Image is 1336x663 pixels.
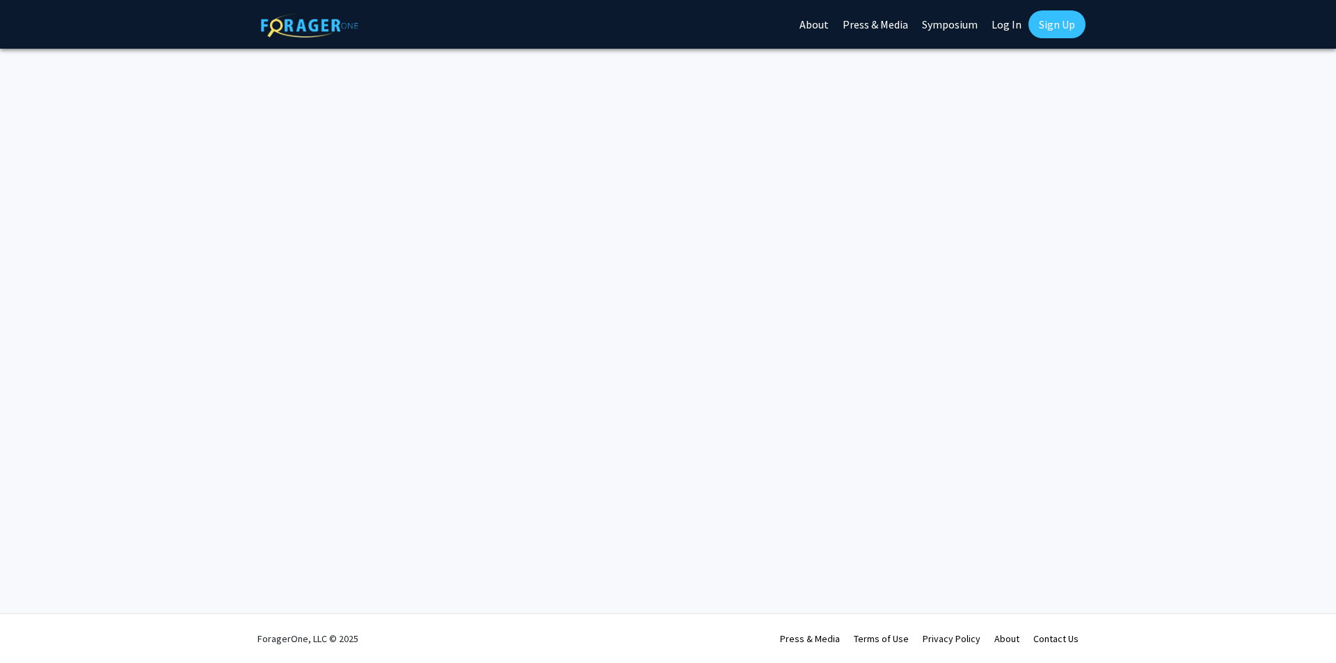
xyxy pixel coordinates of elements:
div: ForagerOne, LLC © 2025 [257,614,358,663]
img: ForagerOne Logo [261,13,358,38]
a: Privacy Policy [923,632,980,645]
a: About [994,632,1019,645]
a: Sign Up [1028,10,1085,38]
a: Press & Media [780,632,840,645]
a: Terms of Use [854,632,909,645]
a: Contact Us [1033,632,1079,645]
